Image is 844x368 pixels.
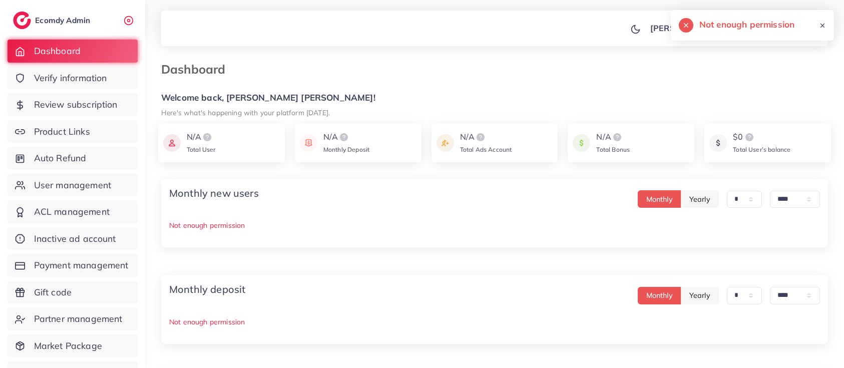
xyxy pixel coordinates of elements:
h5: Not enough permission [699,18,794,31]
small: Here's what's happening with your platform [DATE]. [161,108,330,117]
span: Gift code [34,286,72,299]
p: Not enough permission [169,316,820,328]
span: Total User [187,146,216,153]
img: icon payment [437,131,454,155]
h3: Dashboard [161,62,233,77]
span: Dashboard [34,45,81,58]
img: logo [338,131,350,143]
button: Monthly [638,190,681,208]
img: logo [611,131,623,143]
div: N/A [187,131,216,143]
a: User management [8,174,138,197]
span: Product Links [34,125,90,138]
h4: Monthly new users [169,187,259,199]
a: Payment management [8,254,138,277]
span: Total Bonus [596,146,630,153]
span: Total Ads Account [460,146,512,153]
h4: Monthly deposit [169,283,245,295]
a: Review subscription [8,93,138,116]
a: Inactive ad account [8,227,138,250]
a: Product Links [8,120,138,143]
div: N/A [596,131,630,143]
img: icon payment [163,131,181,155]
a: [PERSON_NAME] [PERSON_NAME]avatar [645,18,820,38]
span: Market Package [34,339,102,352]
a: Market Package [8,334,138,357]
p: [PERSON_NAME] [PERSON_NAME] [650,22,789,34]
h5: Welcome back, [PERSON_NAME] [PERSON_NAME]! [161,93,828,103]
div: N/A [460,131,512,143]
a: Gift code [8,281,138,304]
p: Not enough permission [169,219,820,231]
span: Payment management [34,259,129,272]
span: User management [34,179,111,192]
img: icon payment [573,131,590,155]
img: icon payment [300,131,317,155]
span: Auto Refund [34,152,87,165]
img: logo [743,131,755,143]
span: Total User’s balance [733,146,790,153]
div: $0 [733,131,790,143]
div: N/A [323,131,369,143]
h2: Ecomdy Admin [35,16,93,25]
img: logo [475,131,487,143]
button: Yearly [681,190,719,208]
a: logoEcomdy Admin [13,12,93,29]
span: Review subscription [34,98,118,111]
span: Verify information [34,72,107,85]
span: Monthly Deposit [323,146,369,153]
a: Auto Refund [8,147,138,170]
img: icon payment [709,131,727,155]
span: Partner management [34,312,123,325]
img: logo [201,131,213,143]
a: Dashboard [8,40,138,63]
span: ACL management [34,205,110,218]
a: Verify information [8,67,138,90]
a: Partner management [8,307,138,330]
button: Monthly [638,287,681,304]
a: ACL management [8,200,138,223]
img: logo [13,12,31,29]
button: Yearly [681,287,719,304]
span: Inactive ad account [34,232,116,245]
